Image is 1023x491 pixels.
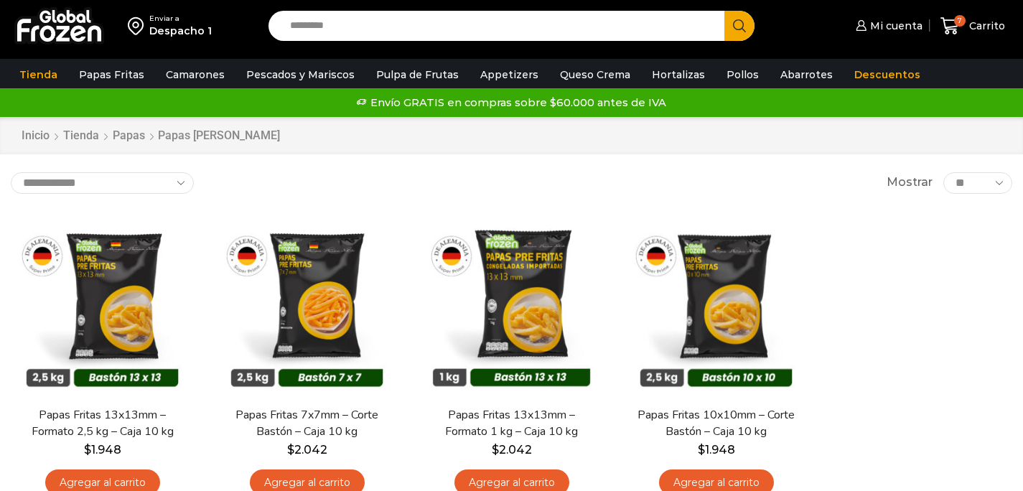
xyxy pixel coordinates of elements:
[62,128,100,144] a: Tienda
[239,61,362,88] a: Pescados y Mariscos
[866,19,922,33] span: Mi cuenta
[159,61,232,88] a: Camarones
[698,443,735,457] bdi: 1.948
[724,11,755,41] button: Search button
[20,407,185,440] a: Papas Fritas 13x13mm – Formato 2,5 kg – Caja 10 kg
[492,443,499,457] span: $
[21,128,50,144] a: Inicio
[149,24,212,38] div: Despacho 1
[773,61,840,88] a: Abarrotes
[719,61,766,88] a: Pollos
[128,14,149,38] img: address-field-icon.svg
[369,61,466,88] a: Pulpa de Frutas
[287,443,294,457] span: $
[11,172,194,194] select: Pedido de la tienda
[645,61,712,88] a: Hortalizas
[634,407,799,440] a: Papas Fritas 10x10mm – Corte Bastón – Caja 10 kg
[158,128,280,142] h1: Papas [PERSON_NAME]
[473,61,546,88] a: Appetizers
[429,407,594,440] a: Papas Fritas 13x13mm – Formato 1 kg – Caja 10 kg
[937,9,1009,43] a: 7 Carrito
[847,61,928,88] a: Descuentos
[966,19,1005,33] span: Carrito
[553,61,637,88] a: Queso Crema
[287,443,327,457] bdi: 2.042
[852,11,922,40] a: Mi cuenta
[12,61,65,88] a: Tienda
[954,15,966,27] span: 7
[887,174,933,191] span: Mostrar
[225,407,390,440] a: Papas Fritas 7x7mm – Corte Bastón – Caja 10 kg
[72,61,151,88] a: Papas Fritas
[112,128,146,144] a: Papas
[698,443,705,457] span: $
[149,14,212,24] div: Enviar a
[84,443,91,457] span: $
[21,128,280,144] nav: Breadcrumb
[84,443,121,457] bdi: 1.948
[492,443,532,457] bdi: 2.042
